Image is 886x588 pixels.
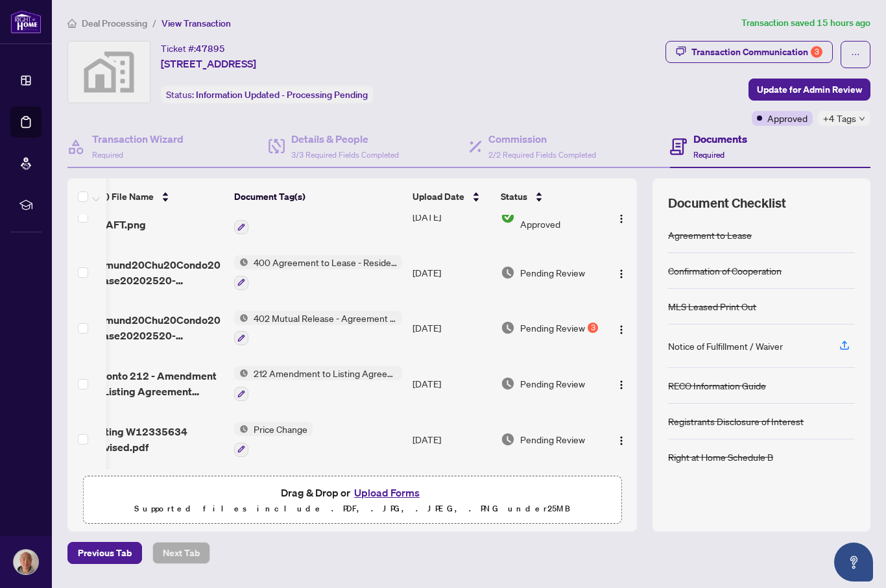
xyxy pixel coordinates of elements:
button: Status IconPrice Change [234,422,313,457]
span: Required [92,150,123,160]
span: 3/3 Required Fields Completed [291,150,399,160]
div: Notice of Fulfillment / Waiver [668,339,783,353]
button: Next Tab [152,542,210,564]
span: down [859,116,865,122]
span: 400 Agreement to Lease - Residential [248,255,402,269]
td: [DATE] [407,245,496,300]
span: Required [693,150,724,160]
th: Document Tag(s) [229,178,407,215]
img: Status Icon [234,255,248,269]
button: Logo [611,317,632,338]
div: MLS Leased Print Out [668,299,756,313]
button: Previous Tab [67,542,142,564]
button: Open asap [834,543,873,582]
span: Previous Tab [78,543,132,563]
span: 402 Mutual Release - Agreement to Lease - Residential [248,311,402,325]
span: Document Checklist [668,194,786,212]
img: Logo [616,435,627,446]
div: Status: [161,86,373,103]
button: Status Icon212 Amendment to Listing Agreement - Authority to Offer for Lease Price Change/Extensi... [234,366,402,401]
th: Status [496,178,606,215]
img: logo [10,10,42,34]
img: Document Status [501,210,515,224]
div: Confirmation of Cooperation [668,263,782,278]
span: Edmund20Chu20Condo20Lease20202520-20400_[PHONE_NUMBER]_45_43.pdf [91,257,224,288]
button: Upload Forms [350,484,424,501]
th: Upload Date [407,178,496,215]
th: (18) File Name [86,178,229,215]
div: RECO Information Guide [668,378,766,393]
span: Pending Review [520,321,585,335]
td: [DATE] [407,467,496,523]
span: Pending Review [520,432,585,447]
span: 212 Amendment to Listing Agreement - Authority to Offer for Lease Price Change/Extension/Amendmen... [248,366,402,380]
img: svg%3e [68,42,150,103]
li: / [152,16,156,31]
span: Edmund20Chu20Condo20Lease20202520-20Arame_[PHONE_NUMBER]_08_44.pdf [91,312,224,343]
div: Right at Home Schedule B [668,450,773,464]
td: [DATE] [407,189,496,245]
div: Ticket #: [161,41,225,56]
img: Status Icon [234,311,248,325]
span: +4 Tags [823,111,856,126]
img: Logo [616,269,627,279]
h4: Commission [488,131,596,147]
button: Logo [611,373,632,394]
article: Transaction saved 15 hours ago [741,16,870,31]
span: 47895 [196,43,225,55]
button: Status Icon400 Agreement to Lease - Residential [234,255,402,290]
td: [DATE] [407,300,496,356]
span: Information Updated - Processing Pending [196,89,368,101]
h4: Details & People [291,131,399,147]
span: Upload Date [413,190,464,204]
div: 3 [588,323,598,333]
button: Logo [611,206,632,227]
span: (18) File Name [91,190,154,204]
span: Update for Admin Review [757,79,862,100]
span: View Transaction [162,18,231,29]
div: Transaction Communication [691,42,822,62]
span: Price Change [248,422,313,436]
img: Document Status [501,432,515,447]
span: Listing W12335634 Revised.pdf [91,424,224,455]
h4: Documents [693,131,747,147]
button: Status IconDeposit Slip - Bank [234,199,334,234]
img: Document Status [501,265,515,280]
img: Status Icon [234,422,248,436]
td: [DATE] [407,411,496,467]
span: Drag & Drop orUpload FormsSupported files include .PDF, .JPG, .JPEG, .PNG under25MB [84,476,621,524]
span: Drag & Drop or [281,484,424,501]
span: 2/2 Required Fields Completed [488,150,596,160]
span: Approved [767,111,808,125]
span: [STREET_ADDRESS] [161,56,256,71]
h4: Transaction Wizard [92,131,184,147]
img: Document Status [501,376,515,391]
img: Status Icon [234,366,248,380]
img: Logo [616,325,627,335]
img: Document Status [501,321,515,335]
span: Document Approved [520,202,601,231]
span: Pending Review [520,265,585,280]
div: 3 [811,46,822,58]
div: Registrants Disclosure of Interest [668,414,804,428]
span: Deal Processing [82,18,147,29]
img: Logo [616,380,627,390]
span: Pending Review [520,376,585,391]
span: home [67,19,77,28]
p: Supported files include .PDF, .JPG, .JPEG, .PNG under 25 MB [91,501,613,517]
span: Toronto 212 - Amendment to Listing Agreement Authority to Offer fo.pdf [91,368,224,399]
button: Transaction Communication3 [665,41,833,63]
img: Logo [616,214,627,224]
span: ellipsis [851,50,860,59]
span: RBC SLIP AND BANK DRAFT.png [91,201,224,232]
button: Logo [611,429,632,450]
button: Update for Admin Review [748,79,870,101]
td: [DATE] [407,356,496,411]
div: Agreement to Lease [668,228,752,242]
button: Status Icon402 Mutual Release - Agreement to Lease - Residential [234,311,402,346]
img: Profile Icon [14,550,38,574]
span: Status [501,190,527,204]
button: Logo [611,262,632,283]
